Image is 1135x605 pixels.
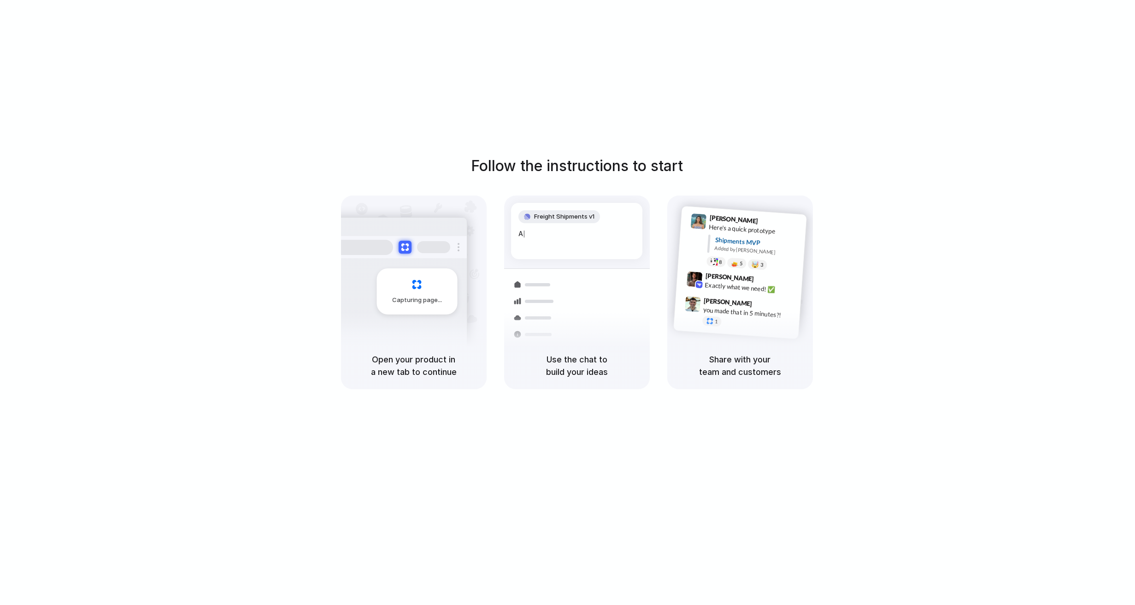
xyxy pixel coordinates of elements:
span: 1 [714,319,717,324]
div: A [518,229,635,239]
span: [PERSON_NAME] [705,271,754,284]
span: [PERSON_NAME] [709,213,758,226]
h5: Open your product in a new tab to continue [352,353,476,378]
div: Here's a quick prototype [708,222,800,238]
span: 8 [718,260,722,265]
span: 9:42 AM [756,275,775,286]
div: Exactly what we need! ✅ [705,280,797,296]
span: 9:47 AM [755,300,774,311]
span: [PERSON_NAME] [703,296,752,309]
h1: Follow the instructions to start [471,155,683,177]
div: Shipments MVP [715,235,800,250]
h5: Use the chat to build your ideas [515,353,639,378]
span: Freight Shipments v1 [534,212,594,221]
span: Capturing page [392,296,443,305]
span: 3 [760,262,763,267]
span: 5 [739,261,742,266]
div: Added by [PERSON_NAME] [714,244,799,258]
div: you made that in 5 minutes?! [703,305,795,321]
span: 9:41 AM [760,217,779,228]
h5: Share with your team and customers [678,353,802,378]
div: 🤯 [751,261,759,268]
span: | [523,230,525,237]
